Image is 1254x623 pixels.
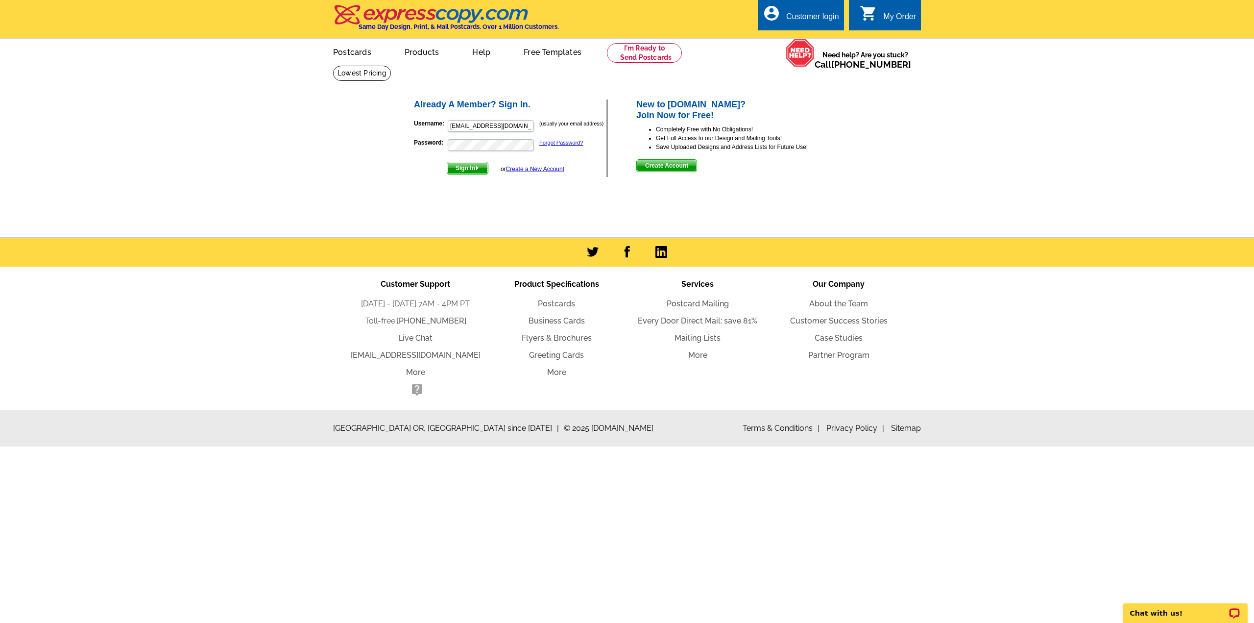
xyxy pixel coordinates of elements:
a: Partner Program [808,350,869,360]
a: [EMAIL_ADDRESS][DOMAIN_NAME] [351,350,481,360]
span: Product Specifications [514,279,599,289]
h2: New to [DOMAIN_NAME]? Join Now for Free! [636,100,842,121]
a: [PHONE_NUMBER] [831,59,911,70]
a: Case Studies [815,333,863,343]
span: Need help? Are you stuck? [815,50,916,70]
span: © 2025 [DOMAIN_NAME] [564,423,653,434]
button: Sign In [447,162,488,174]
span: Services [681,279,714,289]
a: account_circle Customer login [763,11,839,23]
a: Every Door Direct Mail: save 81% [638,316,757,325]
span: Our Company [813,279,865,289]
a: Privacy Policy [826,424,884,433]
a: Forgot Password? [539,140,583,146]
div: Customer login [786,12,839,26]
a: More [406,368,425,377]
span: Call [815,59,911,70]
a: Terms & Conditions [743,424,820,433]
label: Username: [414,119,447,128]
iframe: LiveChat chat widget [1116,592,1254,623]
a: Postcards [317,40,387,63]
a: Free Templates [508,40,597,63]
span: Create Account [637,160,697,172]
a: Postcard Mailing [667,299,729,308]
span: [GEOGRAPHIC_DATA] OR, [GEOGRAPHIC_DATA] since [DATE] [333,423,559,434]
a: Mailing Lists [675,333,721,343]
a: Postcards [538,299,575,308]
small: (usually your email address) [539,121,603,126]
i: shopping_cart [860,4,877,22]
a: About the Team [809,299,868,308]
a: Sitemap [891,424,921,433]
h4: Same Day Design, Print, & Mail Postcards. Over 1 Million Customers. [359,23,559,30]
label: Password: [414,138,447,147]
a: Business Cards [529,316,585,325]
div: My Order [883,12,916,26]
a: Help [457,40,506,63]
a: Flyers & Brochures [522,333,592,343]
a: shopping_cart My Order [860,11,916,23]
li: Get Full Access to our Design and Mailing Tools! [656,134,842,143]
li: Save Uploaded Designs and Address Lists for Future Use! [656,143,842,151]
a: Products [389,40,455,63]
a: Create a New Account [506,166,564,173]
img: help [786,39,815,67]
h2: Already A Member? Sign In. [414,100,606,110]
li: [DATE] - [DATE] 7AM - 4PM PT [345,298,486,310]
div: or [501,165,564,174]
a: Customer Success Stories [790,316,888,325]
li: Toll-free: [345,315,486,327]
a: Live Chat [398,333,433,343]
a: [PHONE_NUMBER] [397,316,466,325]
button: Create Account [636,159,697,172]
a: More [688,350,707,360]
a: Same Day Design, Print, & Mail Postcards. Over 1 Million Customers. [333,12,559,30]
a: More [547,368,566,377]
li: Completely Free with No Obligations! [656,125,842,134]
i: account_circle [763,4,780,22]
span: Customer Support [381,279,450,289]
img: button-next-arrow-white.png [475,166,480,170]
a: Greeting Cards [529,350,584,360]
